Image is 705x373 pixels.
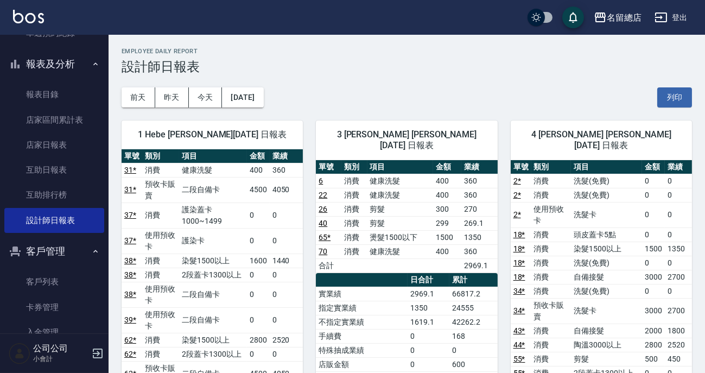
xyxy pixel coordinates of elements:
[179,347,246,361] td: 2段蓋卡1300以上
[433,160,461,174] th: 金額
[642,174,665,188] td: 0
[4,50,104,78] button: 報表及分析
[433,244,461,258] td: 400
[531,298,571,324] td: 預收卡販賣
[270,149,303,163] th: 業績
[122,59,692,74] h3: 設計師日報表
[531,202,571,227] td: 使用預收卡
[341,230,367,244] td: 消費
[270,333,303,347] td: 2520
[665,174,692,188] td: 0
[665,284,692,298] td: 0
[270,268,303,282] td: 0
[247,333,270,347] td: 2800
[665,256,692,270] td: 0
[408,343,449,357] td: 0
[642,202,665,227] td: 0
[319,191,327,199] a: 22
[222,87,263,108] button: [DATE]
[367,244,433,258] td: 健康洗髮
[319,247,327,256] a: 70
[142,149,180,163] th: 類別
[4,157,104,182] a: 互助日報表
[449,273,498,287] th: 累計
[665,338,692,352] td: 2520
[4,320,104,345] a: 入金管理
[142,268,180,282] td: 消費
[571,188,642,202] td: 洗髮(免費)
[142,203,180,228] td: 消費
[189,87,223,108] button: 今天
[316,301,408,315] td: 指定實業績
[571,174,642,188] td: 洗髮(免費)
[461,258,498,273] td: 2969.1
[367,174,433,188] td: 健康洗髮
[665,270,692,284] td: 2700
[665,298,692,324] td: 2700
[341,174,367,188] td: 消費
[571,284,642,298] td: 洗髮(免費)
[179,163,246,177] td: 健康洗髮
[316,357,408,371] td: 店販金額
[461,202,498,216] td: 270
[665,202,692,227] td: 0
[122,87,155,108] button: 前天
[449,315,498,329] td: 42262.2
[461,160,498,174] th: 業績
[4,108,104,132] a: 店家區間累計表
[367,202,433,216] td: 剪髮
[179,333,246,347] td: 染髮1500以上
[247,228,270,254] td: 0
[179,177,246,203] td: 二段自備卡
[531,352,571,366] td: 消費
[341,160,367,174] th: 類別
[665,352,692,366] td: 450
[142,347,180,361] td: 消費
[4,132,104,157] a: 店家日報表
[4,295,104,320] a: 卡券管理
[571,324,642,338] td: 自備接髮
[408,287,449,301] td: 2969.1
[247,347,270,361] td: 0
[142,282,180,307] td: 使用預收卡
[179,149,246,163] th: 項目
[642,324,665,338] td: 2000
[531,174,571,188] td: 消費
[531,338,571,352] td: 消費
[270,177,303,203] td: 4050
[367,160,433,174] th: 項目
[408,329,449,343] td: 0
[665,227,692,242] td: 0
[247,149,270,163] th: 金額
[142,307,180,333] td: 使用預收卡
[33,343,88,354] h5: 公司公司
[179,268,246,282] td: 2段蓋卡1300以上
[589,7,646,29] button: 名留總店
[433,202,461,216] td: 300
[461,244,498,258] td: 360
[179,254,246,268] td: 染髮1500以上
[367,216,433,230] td: 剪髮
[461,216,498,230] td: 269.1
[524,129,679,151] span: 4 [PERSON_NAME] [PERSON_NAME][DATE] 日報表
[33,354,88,364] p: 小會計
[316,343,408,357] td: 特殊抽成業績
[642,284,665,298] td: 0
[247,282,270,307] td: 0
[341,216,367,230] td: 消費
[642,298,665,324] td: 3000
[665,324,692,338] td: 1800
[270,228,303,254] td: 0
[270,163,303,177] td: 360
[142,254,180,268] td: 消費
[316,329,408,343] td: 手續費
[9,343,30,364] img: Person
[531,242,571,256] td: 消費
[449,343,498,357] td: 0
[571,160,642,174] th: 項目
[4,269,104,294] a: 客戶列表
[433,230,461,244] td: 1500
[319,219,327,227] a: 40
[642,242,665,256] td: 1500
[511,160,531,174] th: 單號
